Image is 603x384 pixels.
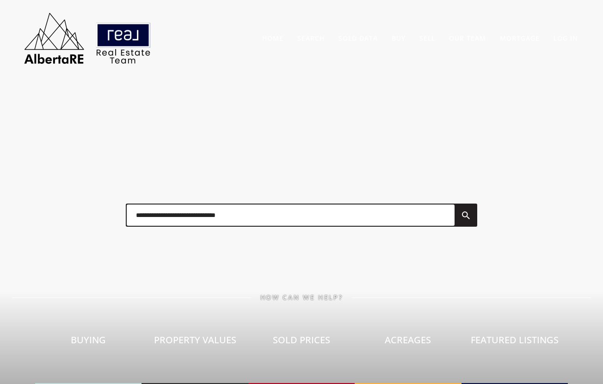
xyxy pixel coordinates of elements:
span: Acreages [385,334,431,346]
a: Featured Listings [461,301,568,384]
img: AlbertaRE Real Estate Team | Real Broker [18,9,157,67]
a: Search [297,34,325,43]
span: Featured Listings [471,334,559,346]
a: Property Values [142,301,248,384]
span: Sold Prices [273,334,330,346]
a: Buying [35,301,142,384]
a: Sold Prices [248,301,355,384]
span: Property Values [154,334,236,346]
span: Buying [71,334,106,346]
a: Mortgage [500,34,540,43]
a: Our Team [449,34,486,43]
a: Buy [392,34,406,43]
a: Sold Data [338,34,378,43]
a: Log In [554,34,578,43]
a: Sell [419,34,435,43]
a: Acreages [355,301,461,384]
a: Home [262,34,283,43]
